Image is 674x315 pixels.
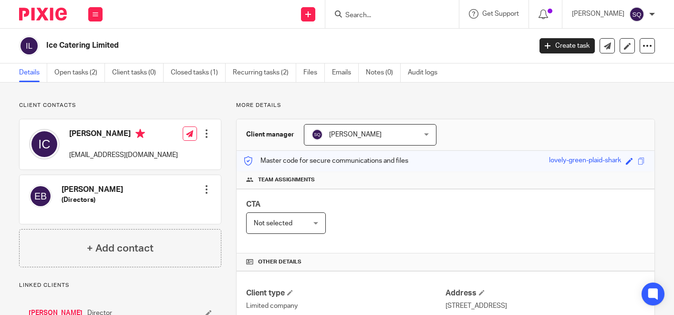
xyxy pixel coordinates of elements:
[246,130,294,139] h3: Client manager
[19,63,47,82] a: Details
[135,129,145,138] i: Primary
[408,63,445,82] a: Audit logs
[19,282,221,289] p: Linked clients
[254,220,292,227] span: Not selected
[258,176,315,184] span: Team assignments
[572,9,624,19] p: [PERSON_NAME]
[344,11,430,20] input: Search
[112,63,164,82] a: Client tasks (0)
[19,8,67,21] img: Pixie
[62,195,123,205] h5: (Directors)
[446,288,645,298] h4: Address
[69,150,178,160] p: [EMAIL_ADDRESS][DOMAIN_NAME]
[19,102,221,109] p: Client contacts
[258,258,301,266] span: Other details
[549,156,621,167] div: lovely-green-plaid-shark
[233,63,296,82] a: Recurring tasks (2)
[19,36,39,56] img: svg%3E
[446,301,645,311] p: [STREET_ADDRESS]
[244,156,408,166] p: Master code for secure communications and files
[29,129,60,159] img: svg%3E
[69,129,178,141] h4: [PERSON_NAME]
[246,200,260,208] span: CTA
[311,129,323,140] img: svg%3E
[246,301,446,311] p: Limited company
[236,102,655,109] p: More details
[329,131,382,138] span: [PERSON_NAME]
[482,10,519,17] span: Get Support
[366,63,401,82] a: Notes (0)
[29,185,52,208] img: svg%3E
[539,38,595,53] a: Create task
[87,241,154,256] h4: + Add contact
[46,41,429,51] h2: Ice Catering Limited
[171,63,226,82] a: Closed tasks (1)
[54,63,105,82] a: Open tasks (2)
[246,288,446,298] h4: Client type
[303,63,325,82] a: Files
[332,63,359,82] a: Emails
[62,185,123,195] h4: [PERSON_NAME]
[629,7,644,22] img: svg%3E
